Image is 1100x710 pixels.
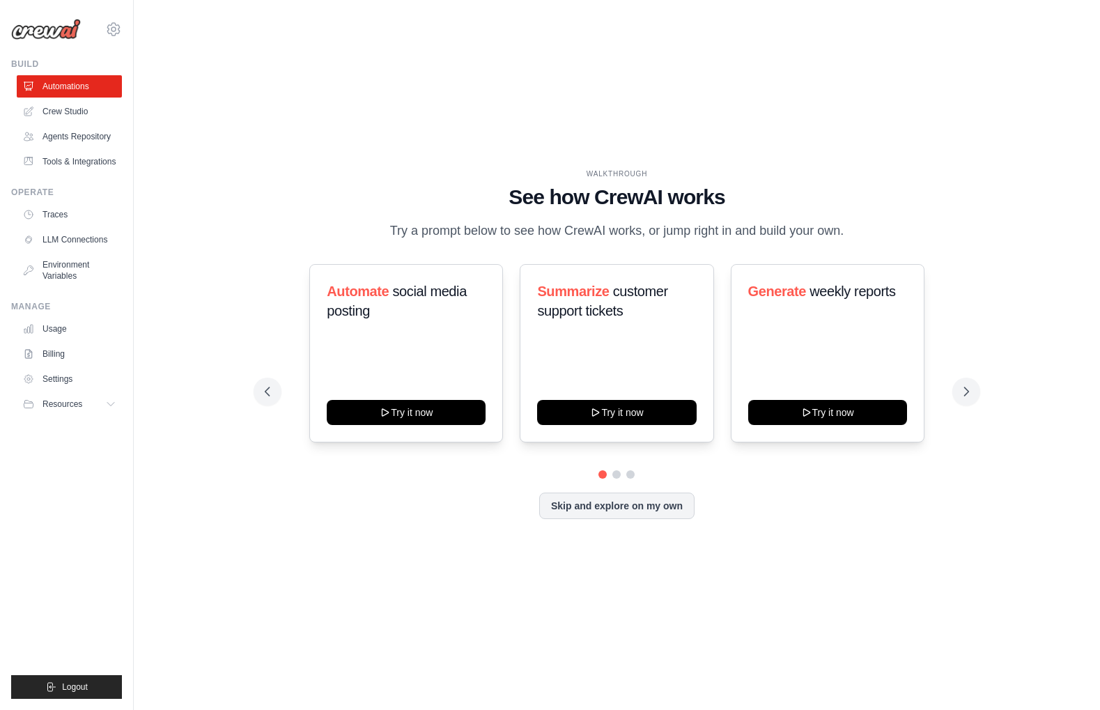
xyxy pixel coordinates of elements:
[62,681,88,693] span: Logout
[537,284,667,318] span: customer support tickets
[17,203,122,226] a: Traces
[265,169,968,179] div: WALKTHROUGH
[17,368,122,390] a: Settings
[17,393,122,415] button: Resources
[748,400,907,425] button: Try it now
[327,284,389,299] span: Automate
[537,284,609,299] span: Summarize
[17,100,122,123] a: Crew Studio
[539,493,695,519] button: Skip and explore on my own
[327,400,486,425] button: Try it now
[809,284,895,299] span: weekly reports
[11,301,122,312] div: Manage
[265,185,968,210] h1: See how CrewAI works
[17,229,122,251] a: LLM Connections
[11,59,122,70] div: Build
[17,75,122,98] a: Automations
[11,187,122,198] div: Operate
[11,19,81,40] img: Logo
[537,400,696,425] button: Try it now
[327,284,467,318] span: social media posting
[17,151,122,173] a: Tools & Integrations
[17,254,122,287] a: Environment Variables
[42,399,82,410] span: Resources
[17,125,122,148] a: Agents Repository
[382,221,851,241] p: Try a prompt below to see how CrewAI works, or jump right in and build your own.
[11,675,122,699] button: Logout
[17,318,122,340] a: Usage
[748,284,807,299] span: Generate
[17,343,122,365] a: Billing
